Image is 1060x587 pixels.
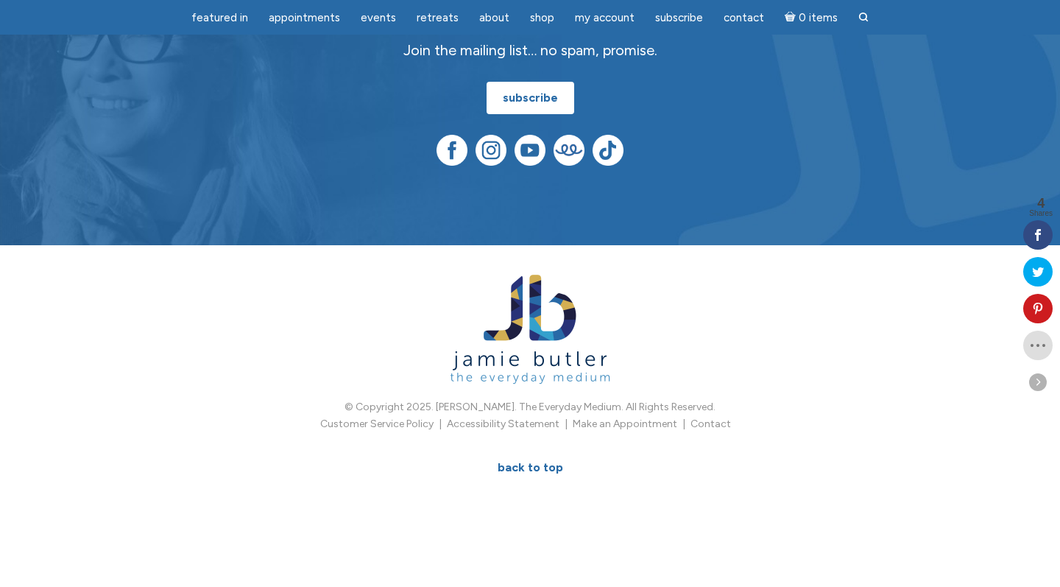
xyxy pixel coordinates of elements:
a: subscribe [487,82,574,114]
img: Instagram [476,135,506,166]
a: Subscribe [646,4,712,32]
span: Appointments [269,11,340,24]
span: Shop [530,11,554,24]
a: Shop [521,4,563,32]
img: Facebook [437,135,467,166]
span: Subscribe [655,11,703,24]
a: BACK TO TOP [481,451,579,484]
span: 0 items [799,13,838,24]
p: Join the mailing list… no spam, promise. [269,39,791,62]
a: Jamie Butler. The Everyday Medium [451,367,610,379]
a: My Account [566,4,643,32]
a: Contact [715,4,773,32]
span: 4 [1029,197,1053,210]
a: Customer Service Policy [320,418,434,430]
img: YouTube [515,135,545,166]
i: Cart [785,11,799,24]
span: My Account [575,11,635,24]
img: Jamie Butler. The Everyday Medium [451,275,610,384]
a: About [470,4,518,32]
span: Contact [724,11,764,24]
span: Retreats [417,11,459,24]
span: About [479,11,509,24]
a: Events [352,4,405,32]
span: featured in [191,11,248,24]
span: Shares [1029,210,1053,217]
p: © Copyright 2025. [PERSON_NAME]. The Everyday Medium. All Rights Reserved. [132,399,928,415]
a: Accessibility Statement [447,418,559,430]
span: Events [361,11,396,24]
a: Contact [690,418,731,430]
a: Cart0 items [776,2,847,32]
a: Retreats [408,4,467,32]
a: featured in [183,4,257,32]
img: Teespring [554,135,584,166]
img: TikTok [593,135,623,166]
a: Appointments [260,4,349,32]
a: Make an Appointment [573,418,677,430]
